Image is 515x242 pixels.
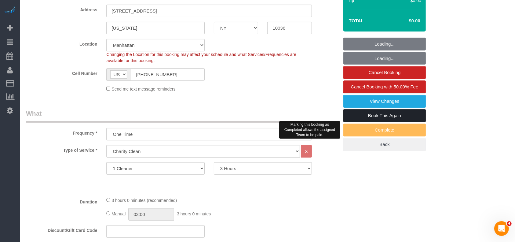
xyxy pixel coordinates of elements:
[21,128,102,136] label: Frequency *
[279,121,340,139] div: Marking this booking as Completed allows the assigned Team to be paid.
[111,211,126,216] span: Manual
[26,109,313,123] legend: What
[111,198,177,203] span: 3 hours 0 minutes (recommended)
[21,68,102,76] label: Cell Number
[177,211,211,216] span: 3 hours 0 minutes
[391,18,420,24] h4: $0.00
[21,39,102,47] label: Location
[111,87,175,91] span: Send me text message reminders
[343,109,426,122] a: Book This Again
[21,145,102,153] label: Type of Service *
[106,22,204,34] input: City
[106,52,296,63] span: Changing the Location for this booking may affect your schedule and what Services/Frequencies are...
[131,68,204,81] input: Cell Number
[494,221,509,236] iframe: Intercom live chat
[21,5,102,13] label: Address
[507,221,512,226] span: 4
[351,84,418,89] span: Cancel Booking with 50.00% Fee
[21,225,102,233] label: Discount/Gift Card Code
[343,80,426,93] a: Cancel Booking with 50.00% Fee
[4,6,16,15] img: Automaid Logo
[21,197,102,205] label: Duration
[343,95,426,108] a: View Changes
[343,138,426,151] a: Back
[267,22,312,34] input: Zip Code
[343,66,426,79] a: Cancel Booking
[349,18,364,23] strong: Total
